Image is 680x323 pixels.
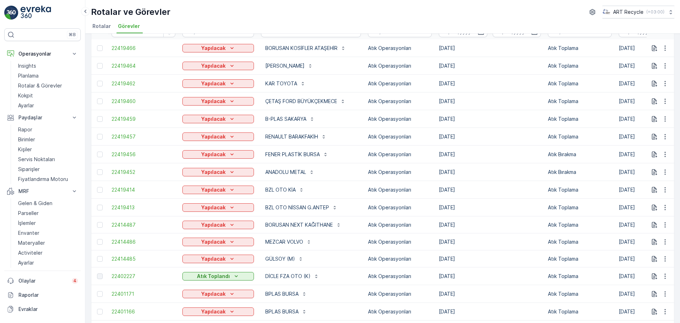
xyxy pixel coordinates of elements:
[201,255,226,262] p: Yapılacak
[368,290,432,297] p: Atık Operasyonları
[201,133,226,140] p: Yapılacak
[182,290,254,298] button: Yapılacak
[435,39,544,57] td: [DATE]
[97,291,103,297] div: Toggle Row Selected
[4,288,81,302] a: Raporlar
[368,204,432,211] p: Atık Operasyonları
[368,255,432,262] p: Atık Operasyonları
[112,238,175,245] a: 22414486
[18,166,40,173] p: Siparişler
[548,151,612,158] p: Atık Bırakma
[18,200,52,207] p: Gelen & Giden
[97,169,103,175] div: Toggle Row Selected
[112,133,175,140] a: 22419457
[15,258,81,268] a: Ayarlar
[548,80,612,87] p: Atık Toplama
[261,42,350,54] button: BORUSAN KOSİFLER ATAŞEHİR
[548,186,612,193] p: Atık Toplama
[182,132,254,141] button: Yapılacak
[15,164,81,174] a: Siparişler
[197,273,230,280] p: Atık Toplandı
[548,45,612,52] p: Atık Toplama
[18,229,39,237] p: Envanter
[201,186,226,193] p: Yapılacak
[15,238,81,248] a: Materyaller
[435,75,544,92] td: [DATE]
[18,176,68,183] p: Fiyatlandırma Motoru
[18,210,39,217] p: Parseller
[112,115,175,123] span: 22419459
[261,306,311,317] button: BPLAS BURSA
[15,81,81,91] a: Rotalar & Görevler
[112,169,175,176] span: 22419452
[435,250,544,267] td: [DATE]
[112,62,175,69] span: 22419464
[97,134,103,140] div: Toggle Row Selected
[548,98,612,105] p: Atık Toplama
[182,168,254,176] button: Yapılacak
[18,82,62,89] p: Rotalar & Görevler
[15,125,81,135] a: Rapor
[261,96,350,107] button: ÇETAŞ FORD BÜYÜKÇEKMECE
[112,151,175,158] span: 22419456
[18,50,67,57] p: Operasyonlar
[18,72,39,79] p: Planlama
[18,188,67,195] p: MRF
[4,47,81,61] button: Operasyonlar
[97,273,103,279] div: Toggle Row Selected
[201,115,226,123] p: Yapılacak
[548,255,612,262] p: Atık Toplama
[265,186,296,193] p: BZL OTO KİA
[4,274,81,288] a: Olaylar4
[112,45,175,52] a: 22419466
[18,249,42,256] p: Activiteler
[182,44,254,52] button: Yapılacak
[92,23,111,30] span: Rotalar
[97,81,103,86] div: Toggle Row Selected
[201,204,226,211] p: Yapılacak
[15,198,81,208] a: Gelen & Giden
[201,62,226,69] p: Yapılacak
[91,6,170,18] p: Rotalar ve Görevler
[97,239,103,245] div: Toggle Row Selected
[18,259,34,266] p: Ayarlar
[435,303,544,321] td: [DATE]
[118,23,140,30] span: Görevler
[15,144,81,154] a: Kişiler
[112,308,175,315] span: 22401166
[265,221,333,228] p: BORUSAN NEXT KAĞITHANE
[97,45,103,51] div: Toggle Row Selected
[201,98,226,105] p: Yapılacak
[21,6,51,20] img: logo_light-DOdMpM7g.png
[261,271,323,282] button: DİCLE FZA OTO (K)
[18,239,45,246] p: Materyaller
[548,204,612,211] p: Atık Toplama
[265,151,320,158] p: FENER PLASTİK BURSA
[261,78,310,89] button: KAR TOYOTA
[368,45,432,52] p: Atık Operasyonları
[182,97,254,106] button: Yapılacak
[435,128,544,146] td: [DATE]
[97,116,103,122] div: Toggle Row Selected
[15,135,81,144] a: Birimler
[201,308,226,315] p: Yapılacak
[112,255,175,262] span: 22414485
[15,154,81,164] a: Servis Noktaları
[368,308,432,315] p: Atık Operasyonları
[73,278,76,284] p: 4
[18,146,32,153] p: Kişiler
[368,98,432,105] p: Atık Operasyonları
[112,186,175,193] span: 22419414
[261,202,342,213] button: BZL OTO NİSSAN G.ANTEP
[112,80,175,87] span: 22419462
[261,253,308,265] button: GÜLSOY (M)
[18,126,32,133] p: Rapor
[97,309,103,314] div: Toggle Row Selected
[265,115,306,123] p: B-PLAS SAKARYA
[15,228,81,238] a: Envanter
[97,187,103,193] div: Toggle Row Selected
[261,219,346,231] button: BORUSAN NEXT KAĞITHANE
[265,62,305,69] p: [PERSON_NAME]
